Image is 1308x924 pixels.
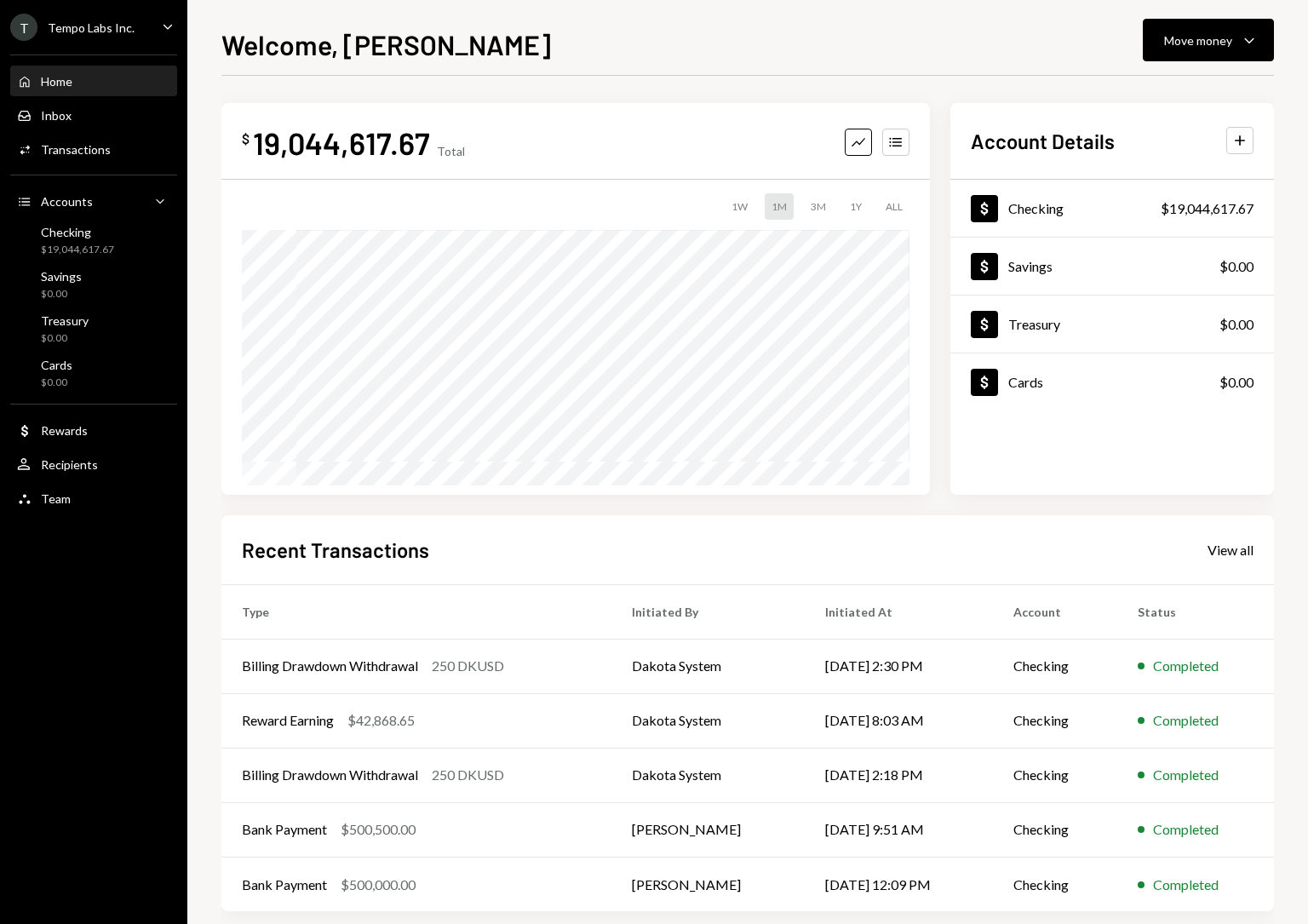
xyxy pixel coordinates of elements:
[1153,875,1219,895] div: Completed
[805,584,993,639] th: Initiated At
[242,710,334,731] div: Reward Earning
[41,243,114,257] div: $19,044,617.67
[1153,765,1219,785] div: Completed
[1143,19,1274,61] button: Move money
[221,584,611,639] th: Type
[253,123,430,162] div: 19,044,617.67
[879,193,909,220] div: ALL
[41,358,72,372] div: Cards
[10,308,177,349] a: Treasury$0.00
[1219,256,1253,277] div: $0.00
[611,802,805,857] td: [PERSON_NAME]
[805,693,993,748] td: [DATE] 8:03 AM
[10,264,177,305] a: Savings$0.00
[805,857,993,911] td: [DATE] 12:09 PM
[765,193,794,220] div: 1M
[1008,316,1060,332] div: Treasury
[950,180,1274,237] a: Checking$19,044,617.67
[10,449,177,479] a: Recipients
[10,66,177,96] a: Home
[437,144,465,158] div: Total
[1008,374,1043,390] div: Cards
[1153,819,1219,840] div: Completed
[10,483,177,514] a: Team
[41,423,88,438] div: Rewards
[1161,198,1253,219] div: $19,044,617.67
[993,639,1116,693] td: Checking
[41,457,98,472] div: Recipients
[432,656,504,676] div: 250 DKUSD
[242,819,327,840] div: Bank Payment
[950,296,1274,353] a: Treasury$0.00
[950,353,1274,410] a: Cards$0.00
[41,269,82,284] div: Savings
[242,875,327,895] div: Bank Payment
[611,748,805,802] td: Dakota System
[1208,542,1253,559] div: View all
[41,491,71,506] div: Team
[611,584,805,639] th: Initiated By
[993,802,1116,857] td: Checking
[242,656,418,676] div: Billing Drawdown Withdrawal
[10,353,177,393] a: Cards$0.00
[41,142,111,157] div: Transactions
[10,134,177,164] a: Transactions
[1117,584,1274,639] th: Status
[432,765,504,785] div: 250 DKUSD
[10,100,177,130] a: Inbox
[1008,200,1064,216] div: Checking
[971,127,1115,155] h2: Account Details
[1153,656,1219,676] div: Completed
[805,639,993,693] td: [DATE] 2:30 PM
[843,193,869,220] div: 1Y
[41,313,89,328] div: Treasury
[805,748,993,802] td: [DATE] 2:18 PM
[993,748,1116,802] td: Checking
[10,220,177,261] a: Checking$19,044,617.67
[41,194,93,209] div: Accounts
[950,238,1274,295] a: Savings$0.00
[41,108,72,123] div: Inbox
[725,193,754,220] div: 1W
[10,415,177,445] a: Rewards
[347,710,415,731] div: $42,868.65
[611,639,805,693] td: Dakota System
[1164,32,1232,49] div: Move money
[242,765,418,785] div: Billing Drawdown Withdrawal
[41,287,82,301] div: $0.00
[41,74,72,89] div: Home
[48,20,135,35] div: Tempo Labs Inc.
[41,376,72,390] div: $0.00
[10,186,177,216] a: Accounts
[611,693,805,748] td: Dakota System
[221,27,551,61] h1: Welcome, [PERSON_NAME]
[993,584,1116,639] th: Account
[242,536,429,564] h2: Recent Transactions
[1219,372,1253,393] div: $0.00
[41,225,114,239] div: Checking
[41,331,89,346] div: $0.00
[611,857,805,911] td: [PERSON_NAME]
[341,819,416,840] div: $500,500.00
[341,875,416,895] div: $500,000.00
[10,14,37,41] div: T
[242,130,250,147] div: $
[804,193,833,220] div: 3M
[1208,540,1253,559] a: View all
[805,802,993,857] td: [DATE] 9:51 AM
[1008,258,1053,274] div: Savings
[993,857,1116,911] td: Checking
[1153,710,1219,731] div: Completed
[993,693,1116,748] td: Checking
[1219,314,1253,335] div: $0.00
